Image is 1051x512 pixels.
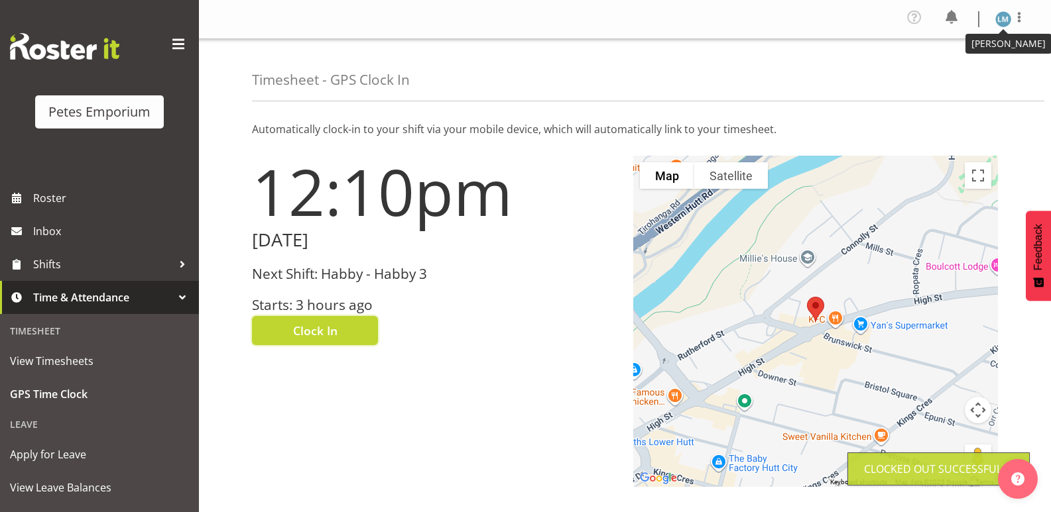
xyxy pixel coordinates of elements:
a: View Timesheets [3,344,196,378]
button: Drag Pegman onto the map to open Street View [965,444,991,471]
div: Leave [3,411,196,438]
button: Toggle fullscreen view [965,162,991,189]
div: Petes Emporium [48,102,151,122]
span: View Timesheets [10,351,189,371]
a: GPS Time Clock [3,378,196,411]
a: Open this area in Google Maps (opens a new window) [637,470,680,487]
div: Timesheet [3,317,196,344]
img: Rosterit website logo [10,33,119,60]
span: Shifts [33,254,172,274]
button: Keyboard shortcuts [830,478,887,487]
button: Clock In [252,316,378,345]
img: Google [637,470,680,487]
h3: Starts: 3 hours ago [252,297,617,313]
span: View Leave Balances [10,478,189,497]
span: Feedback [1032,224,1044,270]
span: GPS Time Clock [10,384,189,404]
button: Feedback - Show survey [1026,211,1051,301]
span: Apply for Leave [10,444,189,464]
a: Apply for Leave [3,438,196,471]
img: lianne-morete5410.jpg [995,11,1011,27]
p: Automatically clock-in to your shift via your mobile device, which will automatically link to you... [252,121,998,137]
button: Map camera controls [965,397,991,423]
a: View Leave Balances [3,471,196,504]
h3: Next Shift: Habby - Habby 3 [252,266,617,282]
h1: 12:10pm [252,156,617,227]
h4: Timesheet - GPS Clock In [252,72,410,87]
h2: [DATE] [252,230,617,250]
span: Inbox [33,221,192,241]
span: Roster [33,188,192,208]
img: help-xxl-2.png [1011,472,1024,486]
button: Show street map [640,162,694,189]
div: Clocked out Successfully [864,461,1013,477]
span: Clock In [293,322,338,339]
span: Time & Attendance [33,287,172,307]
button: Show satellite imagery [694,162,768,189]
